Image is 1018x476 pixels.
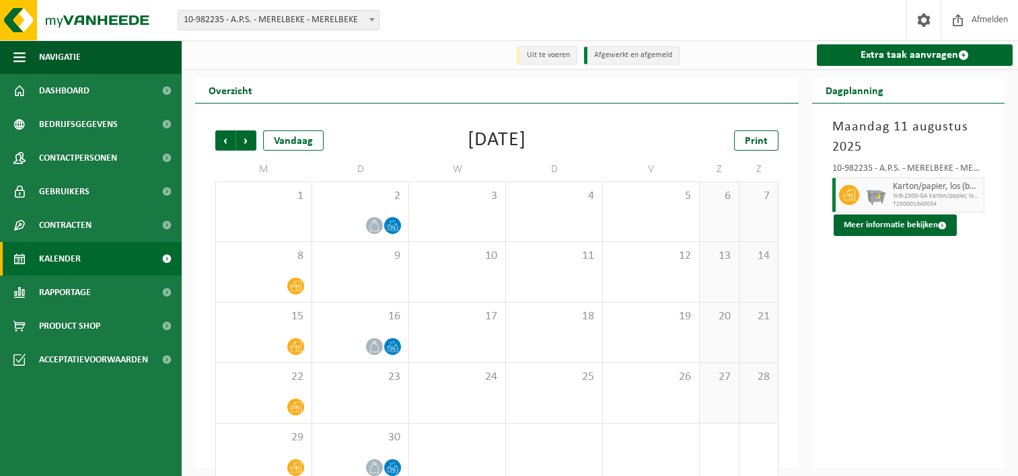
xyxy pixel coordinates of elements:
span: 4 [513,189,595,204]
span: 27 [706,370,732,385]
span: Product Shop [39,309,100,343]
span: Vorige [215,130,235,151]
span: 7 [746,189,772,204]
span: Volgende [236,130,256,151]
h2: Overzicht [195,77,266,103]
span: T250001940034 [893,200,980,208]
td: Z [700,157,739,182]
td: M [215,157,312,182]
span: 29 [223,430,305,445]
h3: Maandag 11 augustus 2025 [832,117,984,157]
span: Navigatie [39,40,81,74]
span: WB-2500-GA karton/papier, los (bedrijven) [893,192,980,200]
span: 24 [416,370,499,385]
span: 25 [513,370,595,385]
span: 6 [706,189,732,204]
td: W [409,157,506,182]
td: D [312,157,409,182]
a: Print [734,130,778,151]
div: [DATE] [468,130,526,151]
span: 11 [513,249,595,264]
span: Print [745,136,768,147]
span: 23 [319,370,402,385]
span: 17 [416,309,499,324]
span: 20 [706,309,732,324]
span: 10-982235 - A.P.S. - MERELBEKE - MERELBEKE [178,10,379,30]
span: Bedrijfsgegevens [39,108,118,141]
span: 15 [223,309,305,324]
span: 3 [416,189,499,204]
span: 16 [319,309,402,324]
span: 8 [223,249,305,264]
span: 14 [746,249,772,264]
span: 30 [319,430,402,445]
span: 5 [610,189,692,204]
span: 1 [223,189,305,204]
span: 18 [513,309,595,324]
span: Kalender [39,242,81,276]
span: 10 [416,249,499,264]
span: 12 [610,249,692,264]
h2: Dagplanning [812,77,897,103]
span: Dashboard [39,74,89,108]
span: 19 [610,309,692,324]
img: WB-2500-GAL-GY-01 [866,185,886,205]
span: 10-982235 - A.P.S. - MERELBEKE - MERELBEKE [178,11,379,30]
span: Gebruikers [39,175,89,208]
span: Contracten [39,208,92,242]
span: Rapportage [39,276,91,309]
span: 22 [223,370,305,385]
div: Vandaag [263,130,324,151]
span: 13 [706,249,732,264]
div: 10-982235 - A.P.S. - MERELBEKE - MERELBEKE [832,164,984,177]
li: Afgewerkt en afgemeld [584,46,680,65]
td: Z [739,157,779,182]
span: Acceptatievoorwaarden [39,343,148,376]
button: Meer informatie bekijken [834,214,957,236]
td: V [603,157,700,182]
li: Uit te voeren [517,46,577,65]
td: D [506,157,603,182]
span: 26 [610,370,692,385]
span: 21 [746,309,772,324]
span: 28 [746,370,772,385]
span: Karton/papier, los (bedrijven) [893,182,980,192]
a: Extra taak aanvragen [817,44,1013,66]
span: Contactpersonen [39,141,117,175]
span: 9 [319,249,402,264]
span: 2 [319,189,402,204]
